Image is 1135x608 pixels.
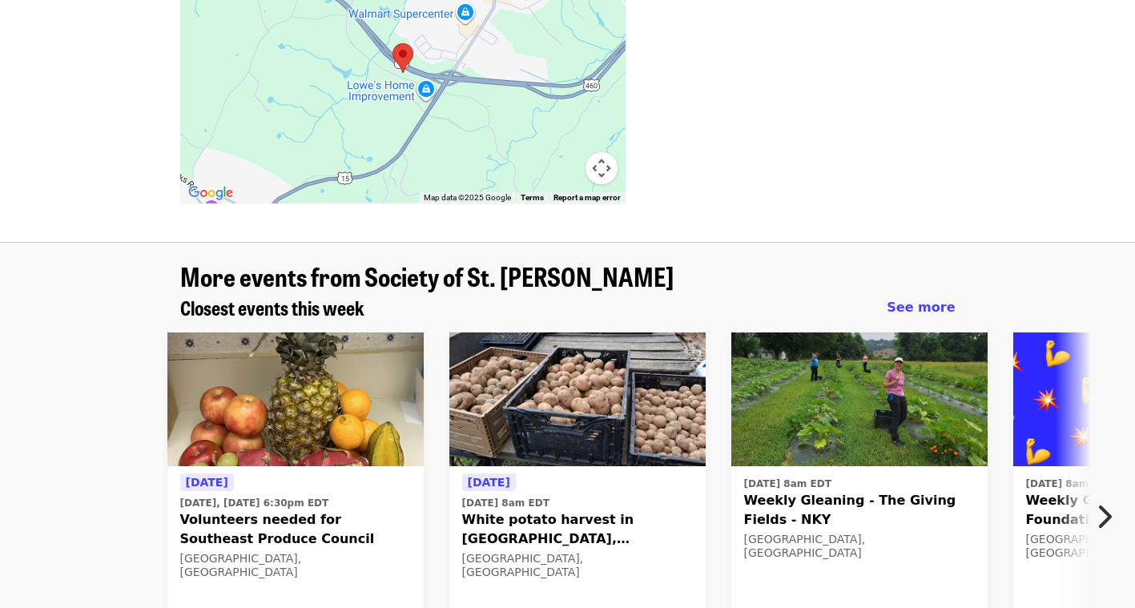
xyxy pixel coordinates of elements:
[186,476,228,489] span: [DATE]
[521,193,544,202] a: Terms (opens in new tab)
[167,296,968,320] div: Closest events this week
[462,552,693,579] div: [GEOGRAPHIC_DATA], [GEOGRAPHIC_DATA]
[462,510,693,549] span: White potato harvest in [GEOGRAPHIC_DATA], [GEOGRAPHIC_DATA] on 9/13!
[180,257,674,295] span: More events from Society of St. [PERSON_NAME]
[449,332,706,467] img: White potato harvest in Stantonsburg, NC on 9/13! organized by Society of St. Andrew
[887,298,955,317] a: See more
[184,183,237,203] a: Open this area in Google Maps (opens a new window)
[462,496,549,510] time: [DATE] 8am EDT
[744,477,831,491] time: [DATE] 8am EDT
[553,193,621,202] a: Report a map error
[468,476,510,489] span: [DATE]
[167,332,424,467] img: Volunteers needed for Southeast Produce Council organized by Society of St. Andrew
[180,552,411,579] div: [GEOGRAPHIC_DATA], [GEOGRAPHIC_DATA]
[180,496,329,510] time: [DATE], [DATE] 6:30pm EDT
[180,510,411,549] span: Volunteers needed for Southeast Produce Council
[586,152,618,184] button: Map camera controls
[1082,494,1135,539] button: Next item
[180,293,364,321] span: Closest events this week
[887,300,955,315] span: See more
[1026,477,1113,491] time: [DATE] 8am EDT
[184,183,237,203] img: Google
[424,193,511,202] span: Map data ©2025 Google
[744,491,975,529] span: Weekly Gleaning - The Giving Fields - NKY
[1096,501,1112,532] i: chevron-right icon
[731,332,988,467] img: Weekly Gleaning - The Giving Fields - NKY organized by Society of St. Andrew
[744,533,975,560] div: [GEOGRAPHIC_DATA], [GEOGRAPHIC_DATA]
[180,296,364,320] a: Closest events this week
